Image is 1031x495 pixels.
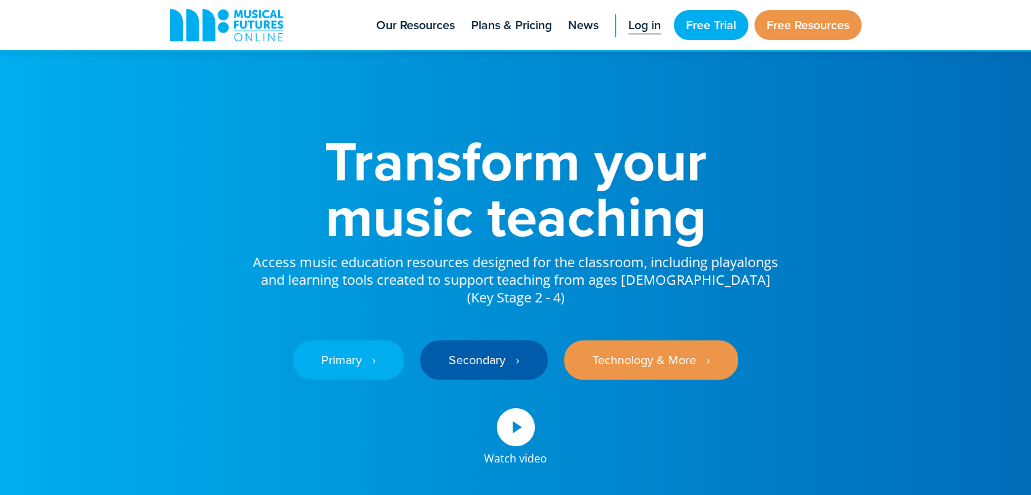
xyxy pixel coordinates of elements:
[484,446,547,464] div: Watch video
[568,16,599,35] span: News
[251,133,780,244] h1: Transform your music teaching
[754,10,862,40] a: Free Resources
[376,16,455,35] span: Our Resources
[420,340,548,380] a: Secondary ‎‏‏‎ ‎ ›
[674,10,748,40] a: Free Trial
[293,340,404,380] a: Primary ‎‏‏‎ ‎ ›
[251,244,780,306] p: Access music education resources designed for the classroom, including playalongs and learning to...
[471,16,552,35] span: Plans & Pricing
[628,16,661,35] span: Log in
[564,340,738,380] a: Technology & More ‎‏‏‎ ‎ ›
